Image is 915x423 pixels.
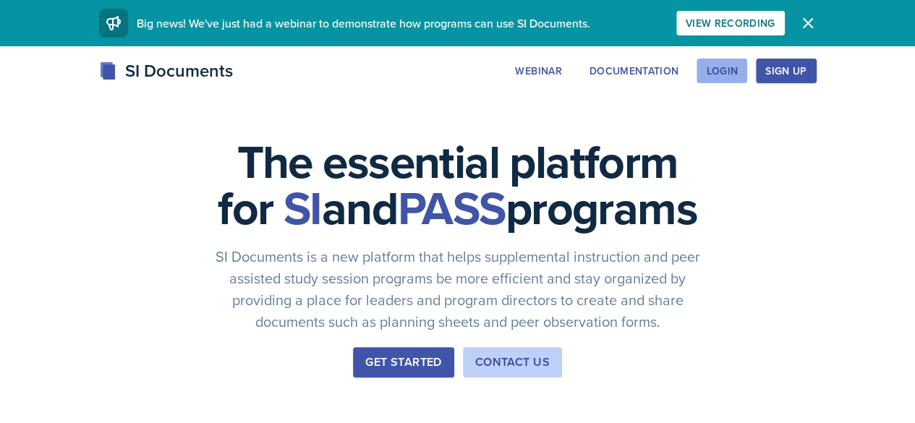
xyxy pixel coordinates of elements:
[706,65,738,77] div: Login
[756,59,816,83] button: Sign Up
[99,58,233,84] div: SI Documents
[697,59,747,83] button: Login
[580,59,689,83] button: Documentation
[353,347,454,377] button: Get Started
[137,15,590,31] span: Big news! We've just had a webinar to demonstrate how programs can use SI Documents.
[475,354,550,371] div: Contact Us
[686,17,775,29] div: View Recording
[506,59,571,83] button: Webinar
[515,65,561,77] div: Webinar
[365,354,441,371] div: Get Started
[765,65,807,77] div: Sign Up
[590,65,679,77] div: Documentation
[463,347,562,377] button: Contact Us
[676,11,785,35] button: View Recording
